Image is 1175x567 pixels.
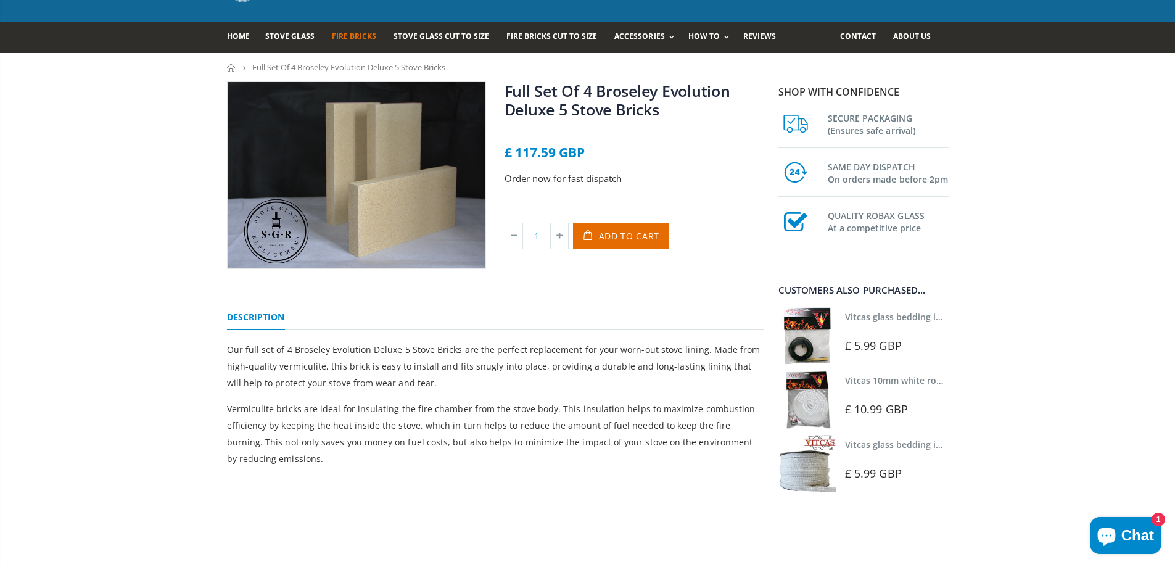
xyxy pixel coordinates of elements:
[845,338,902,353] span: £ 5.99 GBP
[893,22,940,53] a: About us
[227,305,285,330] a: Description
[778,307,836,365] img: Vitcas stove glass bedding in tape
[688,22,735,53] a: How To
[332,22,385,53] a: Fire Bricks
[227,31,250,41] span: Home
[599,230,660,242] span: Add to Cart
[506,22,606,53] a: Fire Bricks Cut To Size
[227,341,764,391] p: Our full set of 4 Broseley Evolution Deluxe 5 Stove Bricks are the perfect replacement for your w...
[743,31,776,41] span: Reviews
[227,400,764,467] p: Vermiculite bricks are ideal for insulating the fire chamber from the stove body. This insulation...
[778,85,949,99] p: Shop with confidence
[828,110,949,137] h3: SECURE PACKAGING (Ensures safe arrival)
[845,402,908,416] span: £ 10.99 GBP
[265,31,315,41] span: Stove Glass
[778,371,836,428] img: Vitcas white rope, glue and gloves kit 10mm
[893,31,931,41] span: About us
[265,22,324,53] a: Stove Glass
[845,311,1075,323] a: Vitcas glass bedding in tape - 2mm x 10mm x 2 meters
[227,64,236,72] a: Home
[505,80,730,120] a: Full Set Of 4 Broseley Evolution Deluxe 5 Stove Bricks
[227,22,259,53] a: Home
[845,375,1087,386] a: Vitcas 10mm white rope kit - includes rope seal and glue!
[840,31,876,41] span: Contact
[394,31,489,41] span: Stove Glass Cut To Size
[840,22,885,53] a: Contact
[228,82,485,269] img: 3_fire_bricks-2-min_04117758-97fe-483d-a880-18258d77212d_800x_crop_center.jpg
[778,286,949,295] div: Customers also purchased...
[845,466,902,481] span: £ 5.99 GBP
[828,207,949,234] h3: QUALITY ROBAX GLASS At a competitive price
[688,31,720,41] span: How To
[505,172,764,186] p: Order now for fast dispatch
[614,31,664,41] span: Accessories
[252,62,445,73] span: Full Set Of 4 Broseley Evolution Deluxe 5 Stove Bricks
[332,31,376,41] span: Fire Bricks
[506,31,597,41] span: Fire Bricks Cut To Size
[778,435,836,492] img: Vitcas stove glass bedding in tape
[1086,517,1165,557] inbox-online-store-chat: Shopify online store chat
[743,22,785,53] a: Reviews
[614,22,680,53] a: Accessories
[573,223,670,249] button: Add to Cart
[394,22,498,53] a: Stove Glass Cut To Size
[505,144,585,161] span: £ 117.59 GBP
[828,159,949,186] h3: SAME DAY DISPATCH On orders made before 2pm
[845,439,1107,450] a: Vitcas glass bedding in tape - 2mm x 15mm x 2 meters (White)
